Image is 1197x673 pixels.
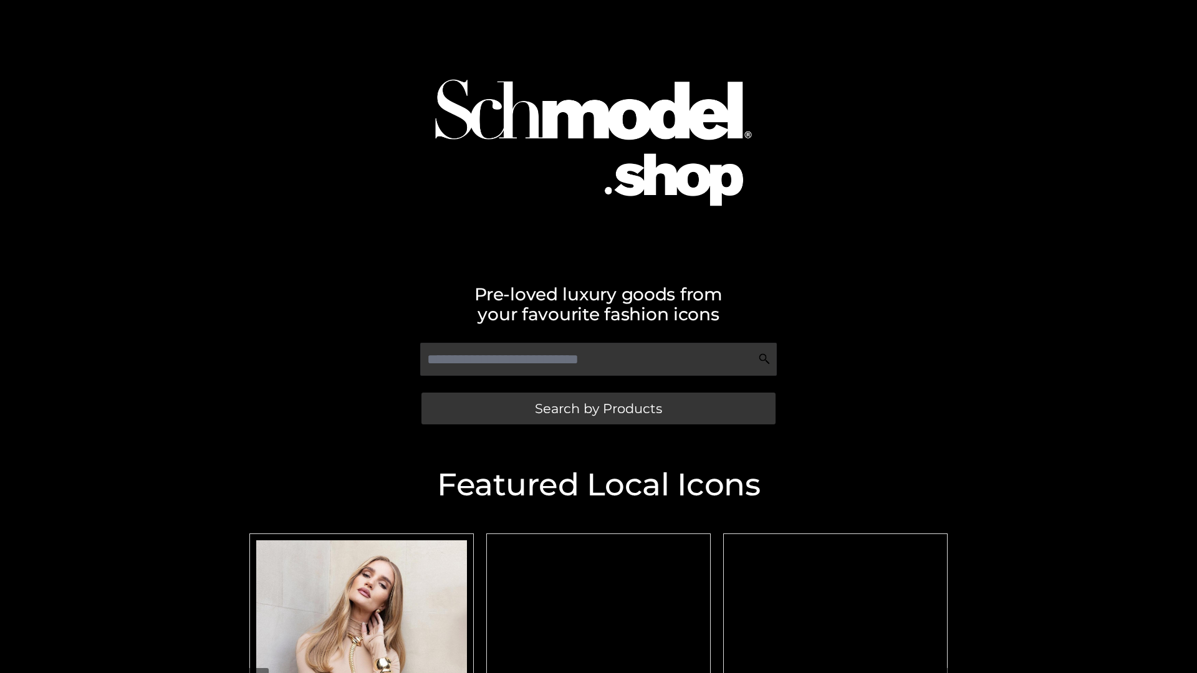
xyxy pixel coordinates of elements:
img: Search Icon [758,353,771,365]
a: Search by Products [421,393,776,424]
h2: Pre-loved luxury goods from your favourite fashion icons [243,284,954,324]
span: Search by Products [535,402,662,415]
h2: Featured Local Icons​ [243,469,954,500]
